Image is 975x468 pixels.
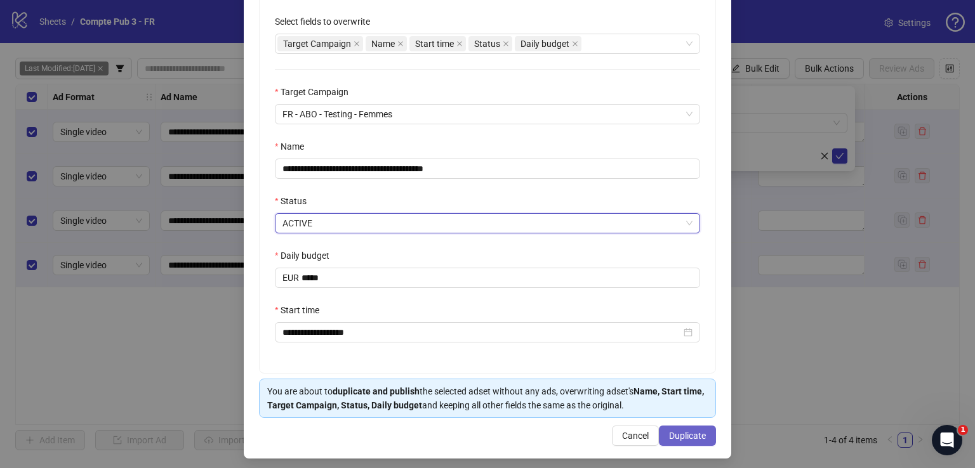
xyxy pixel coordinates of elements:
label: Start time [275,303,328,317]
span: 1 [958,425,968,435]
iframe: Intercom live chat [932,425,962,455]
span: FR - ABO - Testing - Femmes [282,105,693,124]
input: Start time [282,325,681,339]
strong: Name, Start time, Target Campaign, Status, Daily budget [267,386,704,410]
span: close [456,41,463,47]
div: You are about to the selected adset without any ads, overwriting adset's and keeping all other fi... [267,384,708,412]
span: Target Campaign [283,37,351,51]
span: Daily budget [515,36,581,51]
label: Target Campaign [275,85,357,99]
span: Daily budget [521,37,569,51]
span: Target Campaign [277,36,363,51]
span: Status [474,37,500,51]
label: Daily budget [275,249,338,263]
span: close [572,41,578,47]
label: Select fields to overwrite [275,15,378,29]
span: Start time [409,36,466,51]
span: Duplicate [669,431,706,441]
span: close [503,41,509,47]
span: Start time [415,37,454,51]
button: Duplicate [659,426,716,446]
strong: duplicate and publish [333,386,420,396]
span: close [354,41,360,47]
span: Name [366,36,407,51]
label: Name [275,140,312,153]
span: ACTIVE [282,214,693,233]
span: Status [468,36,512,51]
span: close [397,41,404,47]
label: Status [275,194,315,208]
span: Name [371,37,395,51]
span: Cancel [622,431,649,441]
button: Cancel [612,426,659,446]
input: Daily budget [302,268,700,287]
input: Name [275,159,700,179]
